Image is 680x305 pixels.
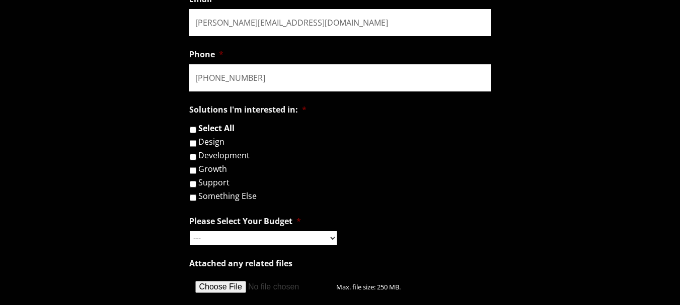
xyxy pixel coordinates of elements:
[499,188,680,305] iframe: Chat Widget
[189,105,307,115] label: Solutions I'm interested in:
[189,216,301,227] label: Please Select Your Budget
[198,165,227,173] label: Growth
[336,274,409,291] span: Max. file size: 250 MB.
[198,124,235,132] label: Select All
[189,49,223,60] label: Phone
[198,138,224,146] label: Design
[189,64,491,91] input: (###) ###-####
[189,258,292,269] label: Attached any related files
[198,151,250,159] label: Development
[198,192,257,200] label: Something Else
[198,178,230,186] label: Support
